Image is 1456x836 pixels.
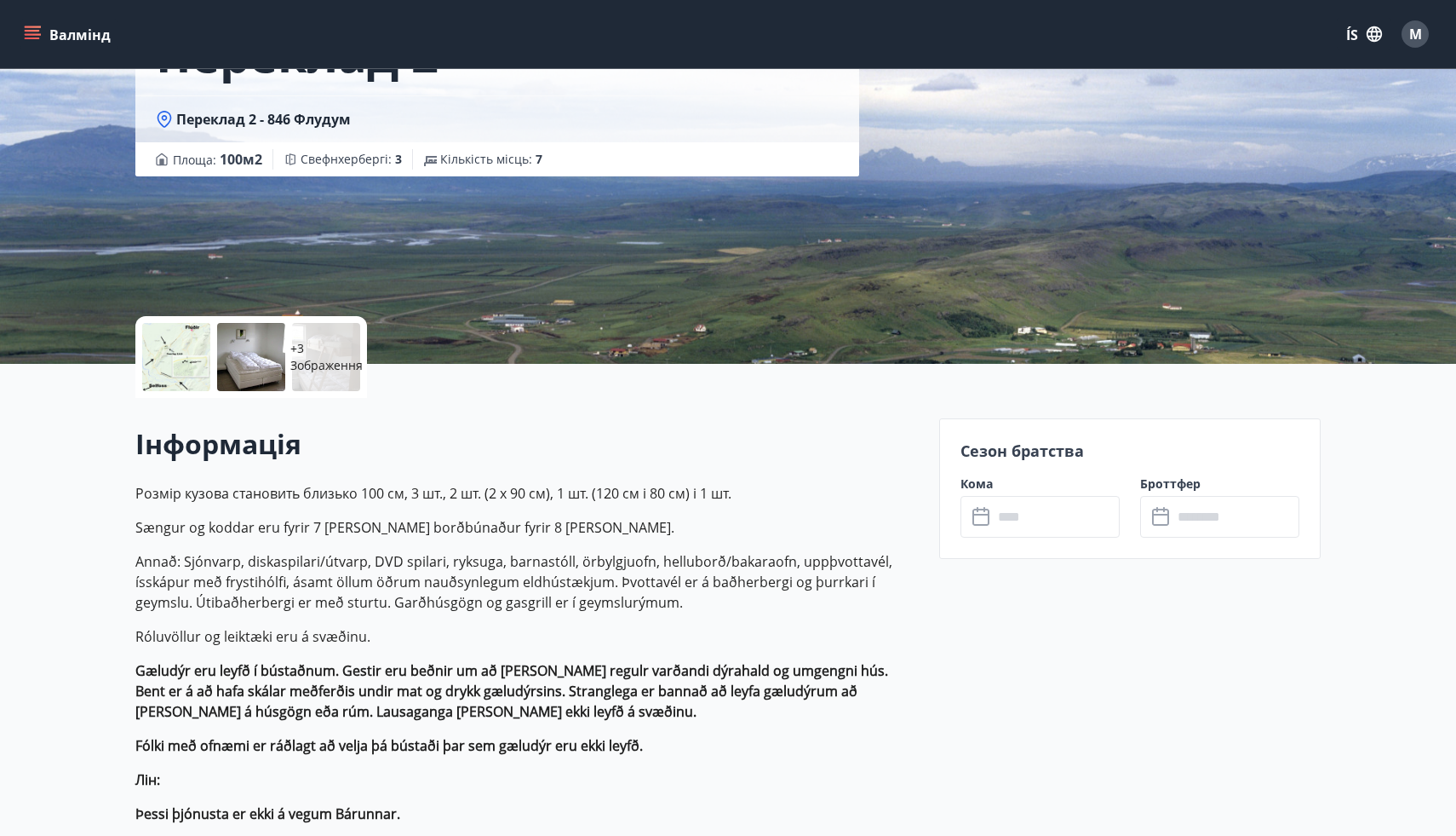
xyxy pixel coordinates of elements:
font: Кількість місць [440,151,529,167]
font: Сезон братства [960,441,1084,461]
font: : [388,151,392,167]
font: Лін: [135,770,160,789]
button: ÍS [1337,18,1391,50]
button: М [1395,14,1436,55]
font: Fólki með ofnæmi er ráðlagt að velja þá bústaði þar sem gæludýr eru ekki leyfð. [135,736,643,755]
button: меню [20,19,118,49]
font: Валмінд [49,26,111,44]
font: Róluvöllur og leiktæki eru á svæðinu. [135,627,370,646]
font: Площа [173,152,213,168]
font: М [1409,25,1422,43]
font: Свефнхербергі [301,151,388,167]
font: Розмір кузова становить близько 100 см, 3 шт., 2 шт. (2 x 90 см), 1 шт. (120 см і 80 см) і 1 шт. [135,484,731,503]
font: Þessi þjónusta er ekki á vegum Bárunnar. [135,804,400,823]
font: Annað: Sjónvarp, diskaspilari/útvarp, DVD spilari, ryksuga, barnastóll, örbylgjuofn, helluborð/ba... [135,552,892,612]
font: Кома [960,476,993,492]
font: : [529,151,532,167]
font: м2 [243,150,262,169]
font: ÍS [1346,26,1358,44]
font: 3 [395,151,402,167]
font: Sængur og koddar eru fyrir 7 [PERSON_NAME] borðbúnaður fyrir 8 [PERSON_NAME]. [135,518,674,537]
font: : [213,152,216,168]
font: Броттфер [1140,476,1201,492]
font: +3 Зображення [290,340,363,373]
font: 100 [220,150,243,169]
font: Переклад 2 - 846 Флудум [176,110,351,129]
font: Gæludýr eru leyfð í bústaðnum. Gestir eru beðnir um að [PERSON_NAME] regulr varðandi dýrahald og ... [135,661,888,721]
font: 7 [536,151,542,167]
font: Інформація [135,425,301,462]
